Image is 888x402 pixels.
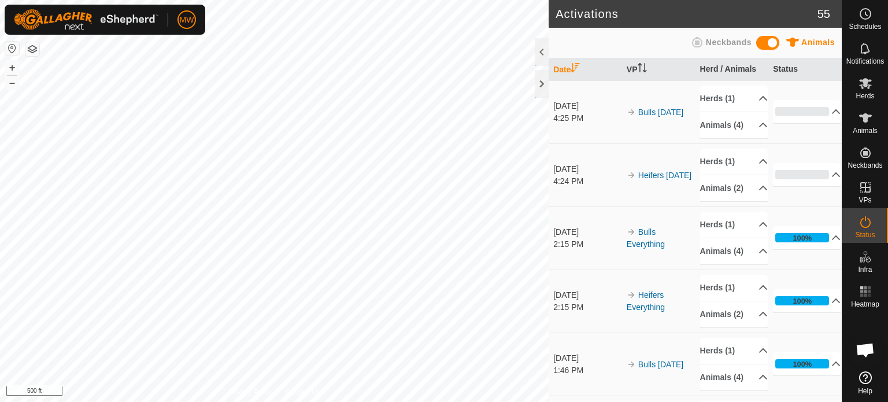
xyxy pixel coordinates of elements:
a: Bulls [DATE] [638,108,683,117]
span: Heatmap [851,301,879,308]
button: Map Layers [25,42,39,56]
button: + [5,61,19,75]
a: Bulls [DATE] [638,360,683,369]
span: Status [855,231,875,238]
p-accordion-header: Animals (2) [700,175,768,201]
div: [DATE] [553,226,621,238]
div: [DATE] [553,100,621,112]
div: 100% [793,233,812,244]
div: 100% [793,296,812,307]
span: VPs [859,197,871,204]
p-accordion-header: 100% [773,226,841,249]
p-accordion-header: 0% [773,163,841,186]
a: Heifers [DATE] [638,171,691,180]
img: arrow [627,108,636,117]
p-accordion-header: Animals (4) [700,112,768,138]
span: Infra [858,266,872,273]
span: MW [180,14,194,26]
div: 4:25 PM [553,112,621,124]
div: 100% [793,359,812,370]
img: arrow [627,171,636,180]
img: arrow [627,227,636,237]
span: Neckbands [848,162,882,169]
p-accordion-header: 100% [773,289,841,312]
th: Date [549,58,622,81]
p-sorticon: Activate to sort [638,65,647,74]
p-accordion-header: 100% [773,352,841,375]
span: Schedules [849,23,881,30]
span: Neckbands [706,38,752,47]
span: Notifications [846,58,884,65]
p-accordion-header: Animals (4) [700,364,768,390]
button: – [5,76,19,90]
div: [DATE] [553,163,621,175]
a: Heifers Everything [627,290,665,312]
a: Bulls Everything [627,227,665,249]
p-accordion-header: Herds (1) [700,212,768,238]
img: arrow [627,360,636,369]
div: 1:46 PM [553,364,621,377]
p-accordion-header: Animals (2) [700,301,768,327]
a: Help [842,367,888,399]
h2: Activations [556,7,817,21]
th: Herd / Animals [695,58,769,81]
div: 100% [775,233,829,242]
div: Open chat [848,333,883,367]
div: 2:15 PM [553,238,621,250]
p-accordion-header: Herds (1) [700,86,768,112]
span: Animals [801,38,835,47]
div: 0% [775,107,829,116]
p-accordion-header: Herds (1) [700,338,768,364]
p-accordion-header: Herds (1) [700,275,768,301]
img: arrow [627,290,636,300]
span: Herds [856,93,874,99]
p-sorticon: Activate to sort [571,65,580,74]
div: [DATE] [553,289,621,301]
p-accordion-header: 0% [773,100,841,123]
p-accordion-header: Herds (1) [700,149,768,175]
div: 100% [775,359,829,368]
div: [DATE] [553,352,621,364]
div: 0% [775,170,829,179]
th: VP [622,58,695,81]
span: Animals [853,127,878,134]
p-accordion-header: Animals (4) [700,238,768,264]
a: Privacy Policy [229,387,272,397]
button: Reset Map [5,42,19,56]
a: Contact Us [286,387,320,397]
th: Status [768,58,842,81]
div: 4:24 PM [553,175,621,187]
div: 2:15 PM [553,301,621,314]
span: Help [858,388,872,394]
span: 55 [817,5,830,23]
div: 100% [775,296,829,305]
img: Gallagher Logo [14,9,158,30]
